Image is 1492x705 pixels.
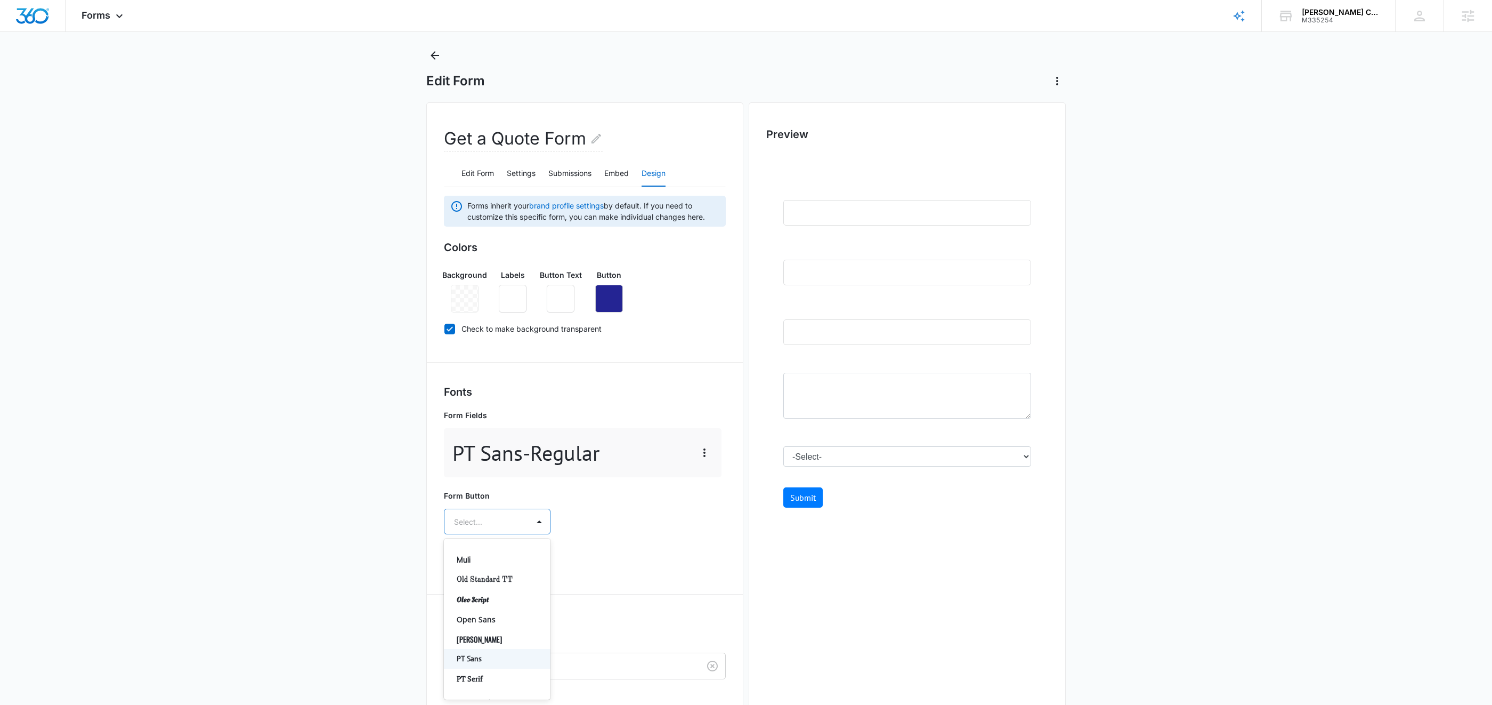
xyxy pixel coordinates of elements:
span: Submit [7,316,33,326]
p: [PERSON_NAME] [457,634,536,645]
button: Design [642,161,666,187]
label: Button Shape [448,690,730,701]
p: PT Sans - Regular [452,437,600,469]
p: Background [442,269,487,281]
label: Button Style [448,637,730,648]
button: Settings [507,161,536,187]
h3: Colors [444,239,726,255]
button: Embed [604,161,629,187]
p: Labels [501,269,525,281]
h1: Edit Form [426,73,485,89]
p: Form Fields [444,410,721,421]
button: Edit Form [461,161,494,187]
button: Clear [704,658,721,675]
p: Form Button [444,490,550,501]
button: Submissions [548,161,591,187]
a: brand profile settings [529,201,604,210]
h3: Button [444,616,726,632]
h2: Preview [766,126,1048,142]
h3: Fonts [444,384,726,400]
p: Muli [457,555,536,566]
button: Edit Form Name [590,126,603,151]
p: Button [597,269,621,281]
p: Old Standard TT [457,574,536,586]
div: account name [1302,8,1380,17]
button: Back [426,47,443,64]
p: Button Text [540,269,582,281]
button: Actions [1049,73,1066,90]
p: PT Serif [457,673,536,684]
h2: Get a Quote Form [444,126,603,152]
p: Open Sans [457,614,536,625]
span: Forms [82,10,110,21]
label: Check to make background transparent [444,323,726,334]
div: account id [1302,17,1380,24]
span: Forms inherit your by default. If you need to customize this specific form, you can make individu... [467,200,719,222]
p: PT Sans [457,653,536,664]
p: Oleo Script [457,594,536,605]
